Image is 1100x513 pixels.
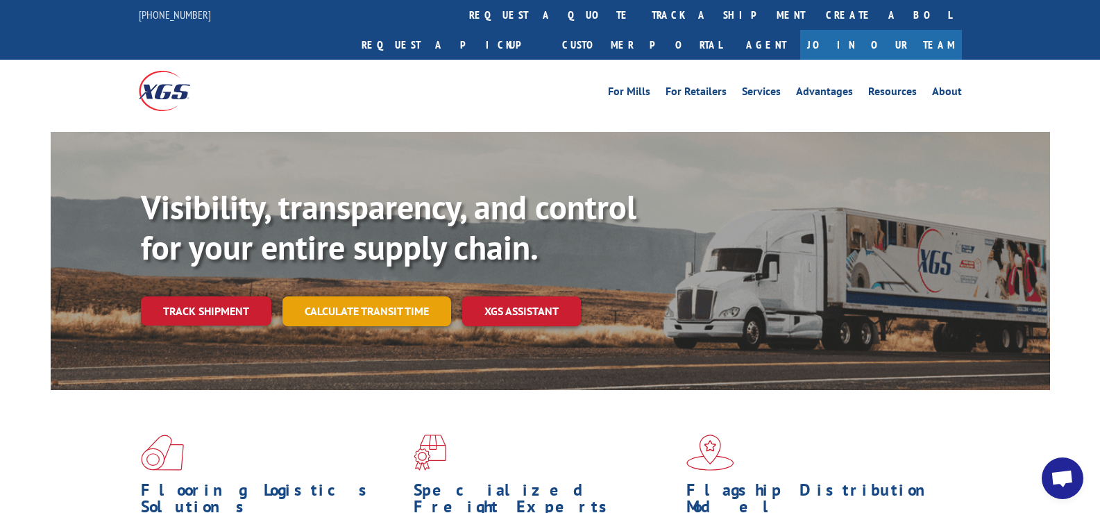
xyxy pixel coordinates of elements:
[141,185,636,269] b: Visibility, transparency, and control for your entire supply chain.
[139,8,211,22] a: [PHONE_NUMBER]
[732,30,800,60] a: Agent
[796,86,853,101] a: Advantages
[742,86,781,101] a: Services
[462,296,581,326] a: XGS ASSISTANT
[351,30,552,60] a: Request a pickup
[414,435,446,471] img: xgs-icon-focused-on-flooring-red
[868,86,917,101] a: Resources
[1042,457,1083,499] a: Open chat
[932,86,962,101] a: About
[552,30,732,60] a: Customer Portal
[608,86,650,101] a: For Mills
[800,30,962,60] a: Join Our Team
[666,86,727,101] a: For Retailers
[141,435,184,471] img: xgs-icon-total-supply-chain-intelligence-red
[686,435,734,471] img: xgs-icon-flagship-distribution-model-red
[141,296,271,326] a: Track shipment
[282,296,451,326] a: Calculate transit time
